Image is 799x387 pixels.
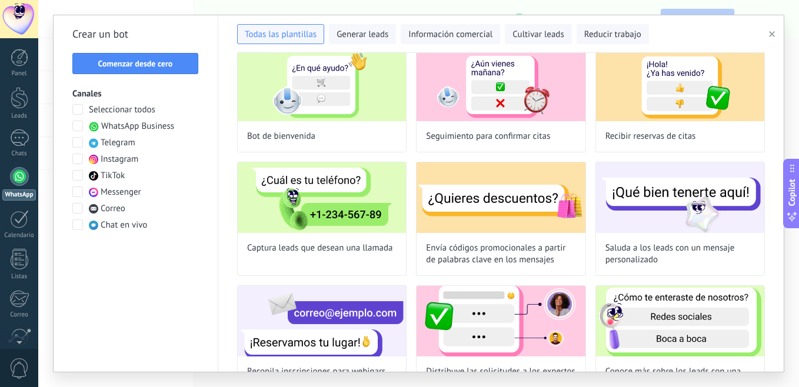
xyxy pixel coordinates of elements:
div: Correo [2,311,36,319]
button: Generar leads [329,24,396,44]
img: Recopila inscripciones para webinars [238,286,406,356]
span: Saluda a los leads con un mensaje personalizado [605,242,755,266]
button: Comenzar desde cero [72,53,198,74]
span: TikTok [101,170,125,182]
span: Chat en vivo [101,219,147,231]
div: Chats [2,150,36,158]
img: Conoce más sobre los leads con una encuesta rápida [596,286,764,356]
span: Instagram [101,154,138,165]
span: Reducir trabajo [584,29,641,41]
img: Saluda a los leads con un mensaje personalizado [596,162,764,233]
span: Comenzar desde cero [98,59,173,68]
span: Información comercial [408,29,492,41]
button: Reducir trabajo [577,24,649,44]
span: Correo [101,203,125,215]
img: Bot de bienvenida [238,51,406,121]
span: Messenger [101,186,141,198]
button: Información comercial [401,24,500,44]
img: Captura leads que desean una llamada [238,162,406,233]
span: Recibir reservas de citas [605,131,696,142]
div: Panel [2,70,36,78]
span: WhatsApp Business [101,121,174,132]
h3: Canales [72,88,199,99]
span: Recopila inscripciones para webinars [247,366,385,378]
span: Telegram [101,137,135,149]
div: Leads [2,112,36,120]
button: Cultivar leads [505,24,571,44]
span: Bot de bienvenida [247,131,315,142]
img: Seguimiento para confirmar citas [417,51,585,121]
span: Seguimiento para confirmar citas [426,131,550,142]
span: Todas las plantillas [245,29,317,41]
span: Envía códigos promocionales a partir de palabras clave en los mensajes [426,242,575,266]
div: Listas [2,273,36,281]
button: Todas las plantillas [237,24,324,44]
span: Copilot [786,179,798,206]
h2: Crear un bot [72,25,199,44]
img: Distribuye las solicitudes a los expertos adecuados [417,286,585,356]
span: Cultivar leads [512,29,564,41]
img: Envía códigos promocionales a partir de palabras clave en los mensajes [417,162,585,233]
span: Captura leads que desean una llamada [247,242,393,254]
img: Recibir reservas de citas [596,51,764,121]
div: Calendario [2,232,36,239]
span: Seleccionar todos [89,104,155,116]
span: Generar leads [337,29,388,41]
div: WhatsApp [2,189,36,201]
